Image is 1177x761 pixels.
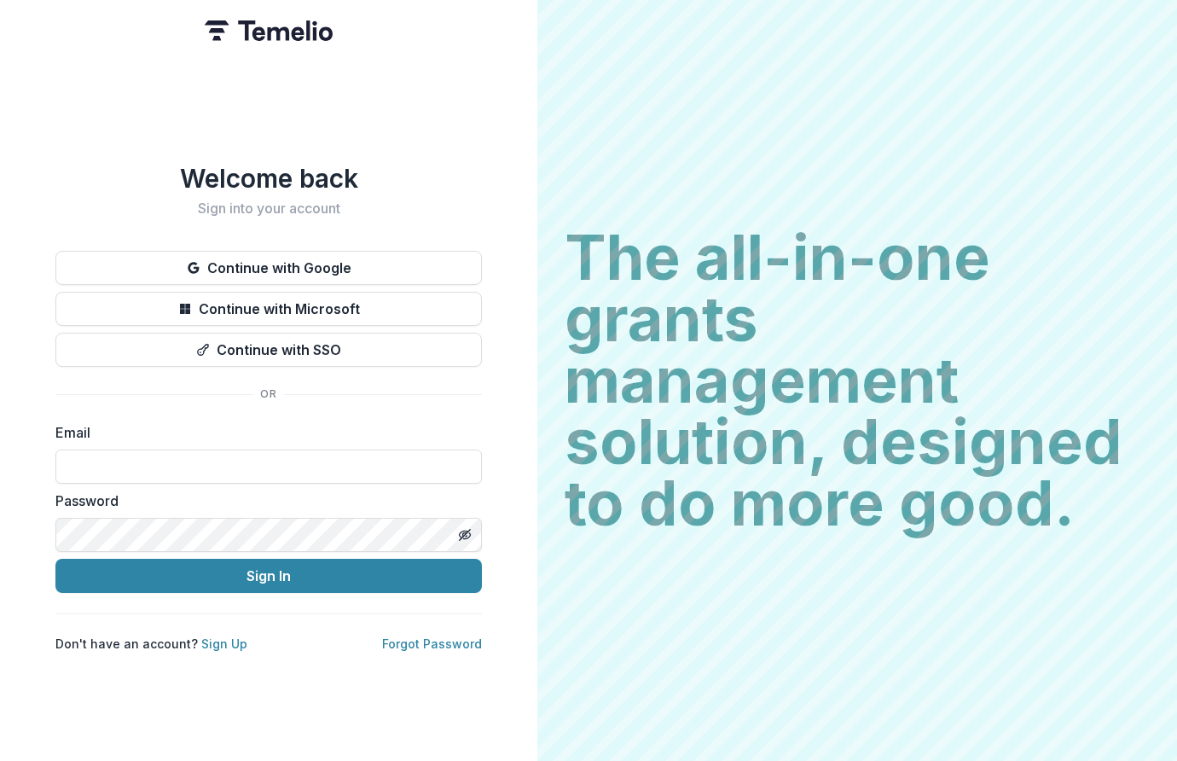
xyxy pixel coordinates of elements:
[55,333,482,367] button: Continue with SSO
[55,559,482,593] button: Sign In
[451,521,478,549] button: Toggle password visibility
[55,200,482,217] h2: Sign into your account
[205,20,333,41] img: Temelio
[201,636,247,651] a: Sign Up
[55,163,482,194] h1: Welcome back
[55,292,482,326] button: Continue with Microsoft
[55,422,472,443] label: Email
[55,251,482,285] button: Continue with Google
[55,635,247,653] p: Don't have an account?
[55,491,472,511] label: Password
[382,636,482,651] a: Forgot Password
